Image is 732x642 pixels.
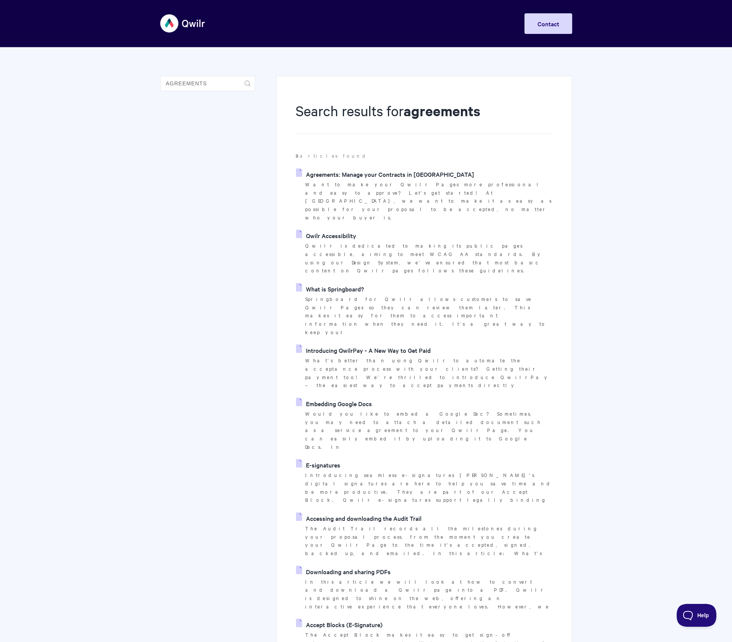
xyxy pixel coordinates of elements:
a: Contact [524,13,572,34]
p: Qwilr is dedicated to making its public pages accessible, aiming to meet WCAG AA standards. By us... [305,242,552,275]
a: Embedding Google Docs [296,398,372,409]
a: What is Springboard? [296,283,364,295]
p: articles found [296,152,552,160]
a: Accept Blocks (E-Signature) [296,619,383,630]
p: Springboard for Qwilr allows customers to save Qwilr Pages so they can review them later. This ma... [305,295,552,336]
iframe: Toggle Customer Support [677,604,717,627]
a: Qwilr Accessibility [296,230,356,241]
a: Agreements: Manage your Contracts in [GEOGRAPHIC_DATA] [296,168,474,180]
p: The Audit Trail records all the milestones during your proposal process, from the moment you crea... [305,524,552,557]
a: E-signatures [296,459,340,471]
p: Want to make your Qwilr Pages more professional and easy to approve? Let's get started! At [GEOGR... [305,180,552,222]
p: Introducing seamless e-signatures [PERSON_NAME]'s digital signatures are here to help you save ti... [305,471,552,504]
a: Downloading and sharing PDFs [296,566,391,577]
p: What's better than using Qwilr to automate the acceptance process with your clients? Getting thei... [305,356,552,389]
input: Search [160,76,255,91]
p: In this article we will look at how to convert and download a Qwilr page into a PDF. Qwilr is des... [305,578,552,611]
h1: Search results for [296,101,552,134]
a: Accessing and downloading the Audit Trail [296,512,422,524]
strong: 9 [296,152,300,159]
strong: agreements [404,101,480,120]
p: Would you like to embed a Google Doc? Sometimes, you may need to attach a detailed document such ... [305,410,552,451]
img: Qwilr Help Center [160,9,206,38]
a: Introducing QwilrPay - A New Way to Get Paid [296,344,431,356]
